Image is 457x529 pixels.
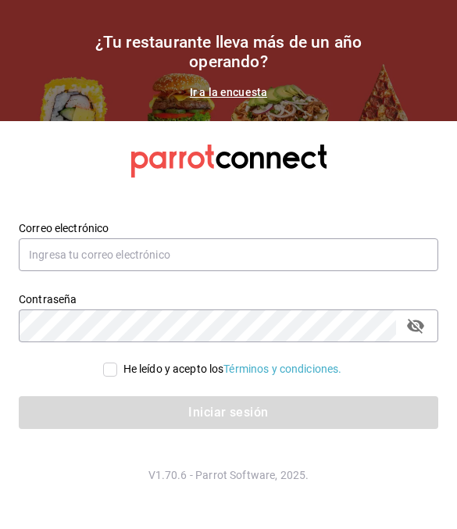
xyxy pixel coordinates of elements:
button: passwordField [402,313,429,339]
label: Contraseña [19,294,438,305]
p: V1.70.6 - Parrot Software, 2025. [19,467,438,483]
h1: ¿Tu restaurante lleva más de un año operando? [73,33,385,72]
a: Términos y condiciones. [223,363,341,375]
a: Ir a la encuesta [190,86,267,98]
label: Correo electrónico [19,223,438,234]
input: Ingresa tu correo electrónico [19,238,438,271]
div: He leído y acepto los [123,361,342,377]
